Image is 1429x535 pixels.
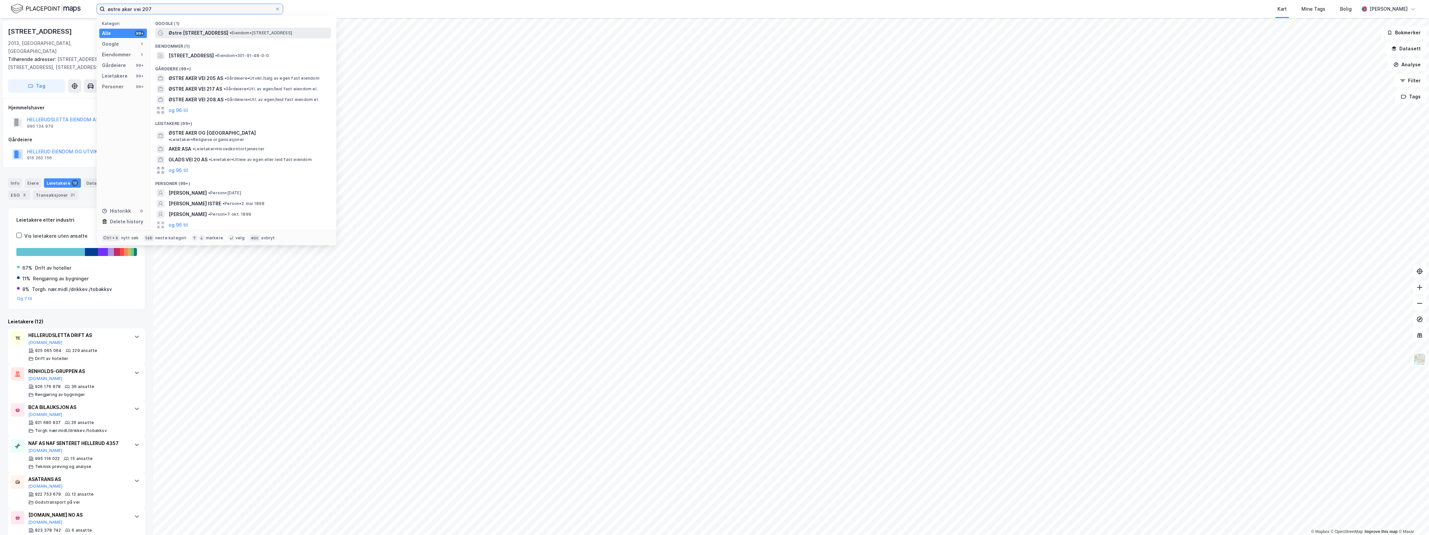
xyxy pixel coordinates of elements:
div: RENHOLDS-GRUPPEN AS [28,367,128,375]
img: logo.f888ab2527a4732fd821a326f86c7f29.svg [11,3,81,15]
div: Leietakere (12) [8,318,145,326]
div: 990 134 979 [27,124,53,129]
span: Tilhørende adresser: [8,56,57,62]
div: Kart [1277,5,1287,13]
span: Person • 2. mai 1898 [223,201,264,206]
span: Gårdeiere • Utl. av egen/leid fast eiendom el. [225,97,319,102]
span: Eiendom • 301-91-48-0-0 [215,53,269,58]
button: og 96 til [169,221,188,229]
div: Leietakere etter industri [16,216,137,224]
div: 6 ansatte [72,528,92,533]
div: markere [206,235,223,241]
div: Leietakere [102,72,128,80]
div: 99+ [135,84,144,89]
div: Bolig [1340,5,1352,13]
div: Teknisk prøving og analyse [35,464,91,469]
button: og 96 til [169,166,188,174]
div: 99+ [135,63,144,68]
div: Drift av hoteller [35,356,68,361]
span: Gårdeiere • Utl. av egen/leid fast eiendom el. [224,86,317,92]
div: 3 [21,192,28,198]
div: 995 116 022 [35,456,60,461]
div: NAF AS NAF SENTERET HELLERUD 4357 [28,439,128,447]
button: Analyse [1388,58,1426,71]
div: Hjemmelshaver [8,104,145,112]
div: 12 [72,180,78,186]
div: 8% [22,285,29,293]
div: 1 [139,41,144,47]
span: [PERSON_NAME] ISTRE [169,200,221,208]
img: Z [1413,353,1426,366]
button: [DOMAIN_NAME] [28,340,63,345]
button: [DOMAIN_NAME] [28,484,63,489]
span: Gårdeiere • Utvikl./salg av egen fast eiendom [225,76,319,81]
div: Alle [102,29,111,37]
span: • [225,97,227,102]
span: AKER ASA [169,145,191,153]
span: • [193,146,195,151]
div: Info [8,178,22,188]
span: • [230,30,232,35]
span: ØSTRE AKER OG [GEOGRAPHIC_DATA] [169,129,256,137]
span: ØSTRE AKER VEI 205 AS [169,74,223,82]
button: [DOMAIN_NAME] [28,520,63,525]
iframe: Chat Widget [1396,503,1429,535]
div: Drift av hoteller [35,264,71,272]
div: Google [102,40,119,48]
span: • [215,53,217,58]
span: Leietaker • Religiøse organisasjoner [169,137,244,142]
span: Østre [STREET_ADDRESS] [169,29,228,37]
div: 229 ansatte [72,348,97,353]
div: Eiendommer [102,51,131,59]
div: [STREET_ADDRESS] [8,26,73,37]
div: Transaksjoner [33,190,79,200]
div: Mine Tags [1301,5,1325,13]
button: Tags [1395,90,1426,103]
span: • [208,212,210,217]
span: ØSTRE AKER VEI 208 AS [169,96,224,104]
div: Kategori [102,21,147,26]
div: esc [250,235,260,241]
span: Person • [DATE] [208,190,241,196]
div: 36 ansatte [71,384,94,389]
div: Leietakere (99+) [150,116,336,128]
div: Ctrl + k [102,235,120,241]
div: Gårdeiere [8,136,145,144]
button: og 96 til [169,106,188,114]
div: Leietakere [44,178,81,188]
button: [DOMAIN_NAME] [28,376,63,381]
button: Og 7 til [17,296,32,301]
span: Eiendom • [STREET_ADDRESS] [230,30,292,36]
span: GLADS VEI 20 AS [169,156,208,164]
span: • [224,86,226,91]
input: Søk på adresse, matrikkel, gårdeiere, leietakere eller personer [105,4,275,14]
div: Historikk [102,207,131,215]
div: 922 753 679 [35,492,61,497]
div: neste kategori [155,235,187,241]
div: velg [236,235,244,241]
span: [PERSON_NAME] [169,189,207,197]
div: Torgh. nær.midl./drikkev./tobakksv [35,428,107,433]
span: • [208,190,210,195]
div: Rengjøring av bygninger [33,275,89,283]
div: Godstransport på vei [35,500,80,505]
div: 15 ansatte [70,456,93,461]
button: Filter [1394,74,1426,87]
div: 925 065 064 [35,348,62,353]
div: tab [144,235,154,241]
div: Rengjøring av bygninger [35,392,85,397]
span: • [225,76,227,81]
span: [STREET_ADDRESS] [169,52,214,60]
span: • [223,201,225,206]
span: [PERSON_NAME] [169,210,207,218]
div: 67% [22,264,32,272]
div: 21 [69,192,76,198]
div: [DOMAIN_NAME] NO AS [28,511,128,519]
span: ØSTRE AKER VEI 217 AS [169,85,222,93]
a: OpenStreetMap [1331,529,1363,534]
div: Vis leietakere uten ansatte [24,232,88,240]
div: Gårdeiere (99+) [150,61,336,73]
div: ESG [8,190,30,200]
button: Datasett [1386,42,1426,55]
